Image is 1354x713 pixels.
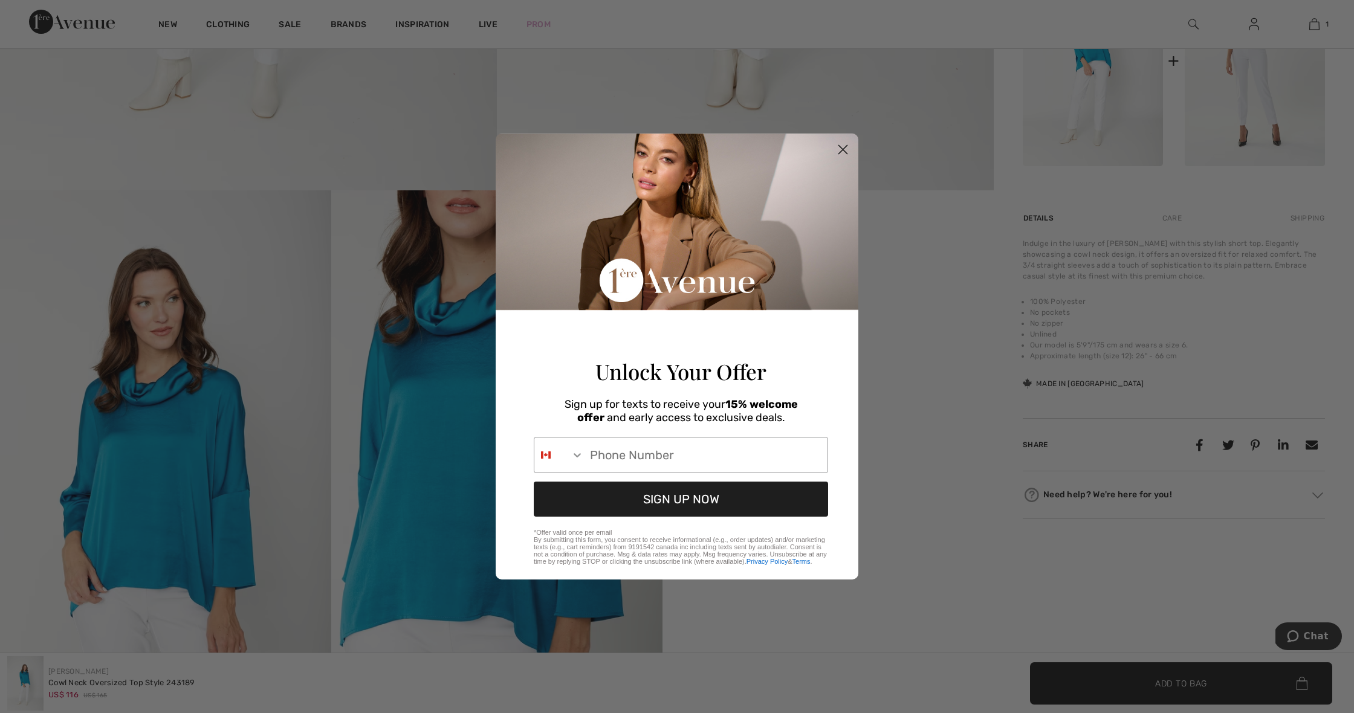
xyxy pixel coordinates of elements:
[832,139,854,160] button: Close dialog
[534,529,828,565] p: *Offer valid once per email By submitting this form, you consent to receive informational (e.g., ...
[584,437,828,473] input: Phone Number
[541,450,551,460] img: Canada
[747,558,788,565] a: Privacy Policy
[28,8,53,19] span: Chat
[534,437,584,473] button: Search Countries
[534,482,828,517] button: SIGN UP NOW
[792,558,811,565] a: Terms
[607,411,785,424] span: and early access to exclusive deals.
[595,357,766,386] span: Unlock Your Offer
[577,398,798,424] span: 15% welcome offer
[565,398,725,411] span: Sign up for texts to receive your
